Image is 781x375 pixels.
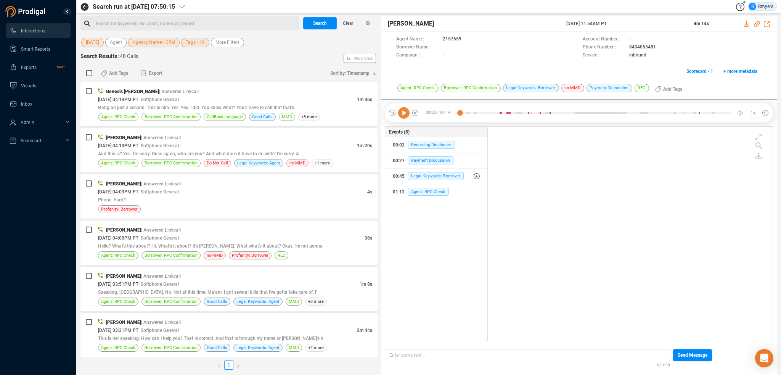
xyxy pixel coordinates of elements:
span: [PERSON_NAME] [106,135,141,140]
li: Interactions [6,23,71,38]
button: Search [303,17,337,29]
span: Genesis [PERSON_NAME] [106,89,159,94]
span: | Softphone General [138,235,179,241]
span: New! [57,60,64,75]
span: 00:00 / 04:14 [419,107,460,119]
span: no-MMD [289,159,305,167]
button: Clear [337,17,360,29]
span: Legal Keywords: Agent [236,344,280,351]
span: Hello? What's this about? Hi. What's it about? It's [PERSON_NAME]. What what's it about? Okay. I'... [98,243,323,249]
span: Good Calls [207,298,227,305]
button: Show Stats [344,54,376,63]
span: | Answered Linkcall [141,274,181,279]
span: Visuals [21,83,36,89]
span: Account Number : [583,35,625,43]
span: Borrower: RPC Confirmation [145,298,198,305]
li: Inbox [6,96,71,111]
span: Smart Reports [21,47,50,52]
span: Phone Number : [583,43,625,52]
div: 00:45 [393,170,405,182]
span: Agent: RPC Check [408,188,449,196]
img: prodigal-logo [5,6,47,17]
span: R [751,3,754,10]
span: Add Tags [109,67,128,79]
span: 2m 44s [357,328,372,333]
span: [PERSON_NAME] [106,227,141,233]
div: [PERSON_NAME]| Answered Linkcall[DATE] 03:31PM PT| Softphone General2m 44sThis is her speaking. H... [80,313,378,357]
button: 00:02Recording Disclosure [385,137,487,153]
div: 01:12 [393,186,405,198]
a: Visuals [10,78,64,93]
span: - [443,52,444,60]
button: Add Tags [96,67,133,79]
span: Agent: RPC Check [101,159,135,167]
span: | Softphone General [138,282,179,287]
span: 4s [367,189,372,195]
span: Send Message [678,349,707,361]
span: This is her speaking. How can I help you? That is correct. And that is through my name or [PERSON... [98,336,323,341]
span: | Answered Linkcall [159,89,199,94]
span: 1x [750,107,755,119]
span: [DATE] 04:13PM PT [98,143,138,148]
span: - [629,35,631,43]
li: 1 [224,361,233,370]
button: Tags • 16 [181,38,209,47]
span: REC [635,84,649,92]
button: Add Tags [650,83,687,95]
div: grid [492,129,773,340]
span: Phone. Fuck? [98,197,126,203]
span: [DATE] 11:54AM PT [566,20,685,27]
a: Interactions [10,23,64,38]
a: 1 [225,361,233,369]
span: +1 more [312,159,333,167]
span: 1m 36s [357,97,372,102]
span: Tags • 16 [186,38,205,47]
span: Agent Name : [396,35,439,43]
span: [DATE] [86,38,99,47]
div: 00:02 [393,139,405,151]
button: 01:12Agent: RPC Check [385,184,487,200]
div: Open Intercom Messenger [755,349,773,367]
span: | Answered Linkcall [141,135,181,140]
span: 0/1000 [657,361,670,368]
span: 48 Calls [120,53,138,59]
span: Borrower: RPC Confirmation [145,159,198,167]
span: Borrower: RPC Confirmation [145,113,198,121]
button: Scorecard • 1 [682,65,717,77]
span: Search Results : [80,53,120,59]
button: 00:45Legal Keywords: Borrower [385,169,487,184]
span: Add Tags [663,83,682,95]
span: Admin [21,120,34,125]
button: Agency Name • CRM [128,38,180,47]
span: CallBack Language [207,113,243,121]
span: [PERSON_NAME] [106,274,141,279]
span: 1m 8s [360,282,372,287]
span: Agent: RPC Check [101,252,135,259]
span: [DATE] 04:00PM PT [98,235,138,241]
li: Exports [6,60,71,75]
span: Agent: RPC Check [101,113,135,121]
span: Agent: RPC Check [101,344,135,351]
span: Legal Keywords: Agent [237,159,280,167]
span: [PERSON_NAME] [106,181,141,187]
span: right [236,364,241,368]
li: Smart Reports [6,41,71,56]
a: ExportsNew! [10,60,64,75]
a: Smart Reports [10,41,64,56]
span: [DATE] 04:19PM PT [98,97,138,102]
li: Visuals [6,78,71,93]
button: left [214,361,224,370]
span: Show Stats [354,13,373,104]
span: Profanity: Borrower [232,252,268,259]
span: 8434065481 [629,43,656,52]
span: Recording Disclosure [408,141,455,149]
button: Send Message [673,349,712,361]
span: Agent: RPC Check [397,84,439,92]
span: + more metadata [723,65,757,77]
span: Agent [110,38,122,47]
span: Search run at [DATE] 07:50:15 [93,2,175,11]
button: Export [137,67,167,79]
span: 2157659 [443,35,461,43]
button: + more metadata [719,65,762,77]
span: 4m 14s [694,21,709,26]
